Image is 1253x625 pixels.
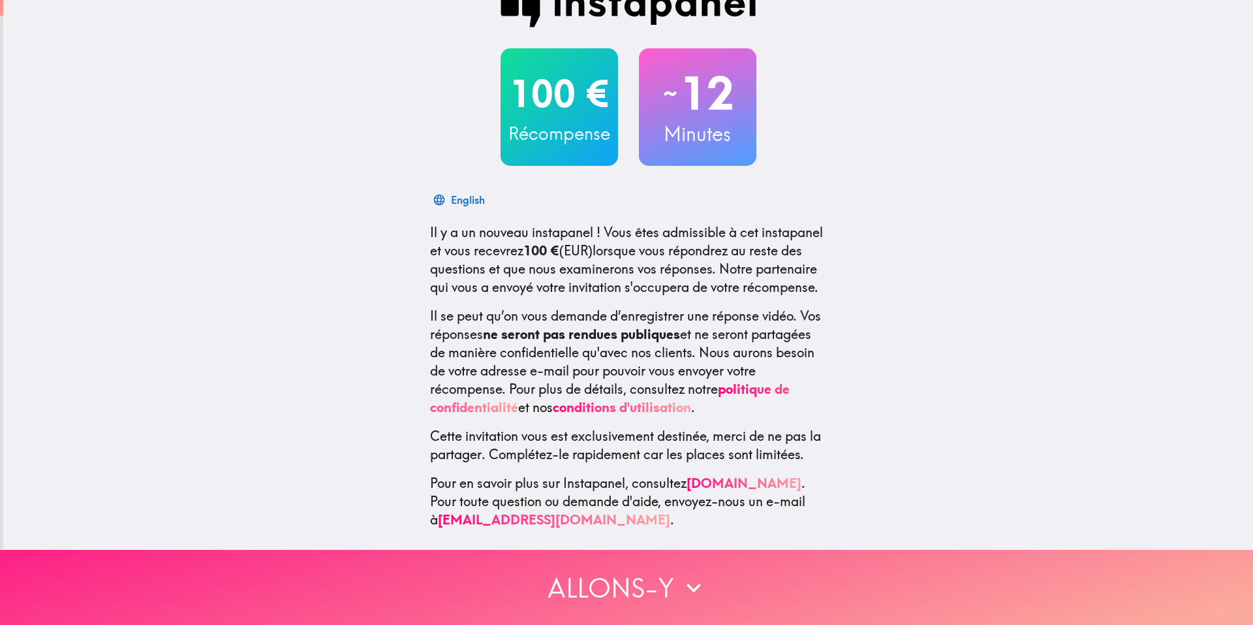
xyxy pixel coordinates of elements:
span: ~ [661,74,679,113]
h2: 100 € [501,68,618,121]
p: Pour en savoir plus sur Instapanel, consultez . Pour toute question ou demande d'aide, envoyez-no... [430,474,827,529]
p: Il se peut qu’on vous demande d’enregistrer une réponse vidéo. Vos réponses et ne seront partagée... [430,307,827,417]
h2: 12 [639,67,756,120]
b: ne seront pas rendues publiques [483,326,680,342]
p: Vous êtes admissible à cet instapanel et vous recevrez (EUR) lorsque vous répondrez au reste des ... [430,223,827,296]
p: Cette invitation vous est exclusivement destinée, merci de ne pas la partager. Complétez-le rapid... [430,427,827,464]
a: [EMAIL_ADDRESS][DOMAIN_NAME] [438,511,670,528]
b: 100 € [523,242,559,259]
h3: Récompense [501,121,618,146]
div: English [451,191,485,209]
button: English [430,187,490,213]
a: politique de confidentialité [430,381,790,415]
h3: Minutes [639,120,756,148]
span: Il y a un nouveau instapanel ! [430,224,600,240]
a: [DOMAIN_NAME] [687,475,801,491]
a: conditions d'utilisation [553,399,691,415]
